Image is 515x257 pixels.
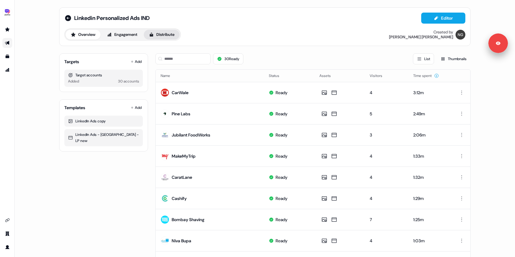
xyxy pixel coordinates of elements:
a: Editor [421,16,465,22]
div: 1:33m [413,153,445,159]
div: 2:06m [413,132,445,138]
button: Name [161,70,177,81]
div: Ready [276,238,288,244]
div: 4 [370,195,403,201]
button: Engagement [102,30,143,40]
div: Cashify [172,195,187,201]
div: Bombay Shaving [172,217,204,223]
a: Go to integrations [2,215,12,225]
div: Ready [276,174,288,180]
a: Go to team [2,229,12,239]
div: 4 [370,174,403,180]
button: Time spent [413,70,439,81]
a: Go to profile [2,242,12,252]
div: Ready [276,111,288,117]
button: Add [129,103,143,112]
div: 1:25m [413,217,445,223]
div: MakeMyTrip [172,153,196,159]
div: [PERSON_NAME] [PERSON_NAME] [389,35,453,40]
div: 4 [370,153,403,159]
div: 4 [370,238,403,244]
a: Go to outbound experience [2,38,12,48]
div: Ready [276,217,288,223]
span: Linkedin Personalized Ads IND [74,14,150,22]
img: Nikunj [456,30,465,40]
div: 1:03m [413,238,445,244]
div: Targets [64,59,79,65]
div: Added [68,78,79,84]
div: 5 [370,111,403,117]
div: Niva Bupa [172,238,191,244]
button: List [413,53,434,64]
a: Go to prospects [2,25,12,34]
div: 2:49m [413,111,445,117]
div: Templates [64,105,85,111]
div: 3:12m [413,90,445,96]
div: 30 accounts [118,78,139,84]
button: Distribute [144,30,180,40]
button: Thumbnails [437,53,471,64]
button: Overview [66,30,101,40]
button: Add [129,57,143,66]
div: 1:32m [413,174,445,180]
div: LinkedIn Ads copy [68,118,139,124]
div: Ready [276,132,288,138]
th: Assets [315,70,365,82]
button: 30Ready [213,53,243,64]
div: Jubilant FoodWorks [172,132,210,138]
button: Status [269,70,287,81]
div: CaratLane [172,174,192,180]
div: Ready [276,195,288,201]
div: CarWale [172,90,189,96]
div: 7 [370,217,403,223]
div: Ready [276,153,288,159]
div: Target accounts [68,72,139,78]
button: Visitors [370,70,390,81]
div: LinkedIn Ads - [GEOGRAPHIC_DATA] - LP new [68,132,139,144]
div: Created by [433,30,453,35]
div: 3 [370,132,403,138]
div: 4 [370,90,403,96]
div: Ready [276,90,288,96]
button: Editor [421,13,465,24]
a: Go to attribution [2,65,12,75]
a: Go to templates [2,52,12,61]
div: 1:29m [413,195,445,201]
div: Pine Labs [172,111,190,117]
